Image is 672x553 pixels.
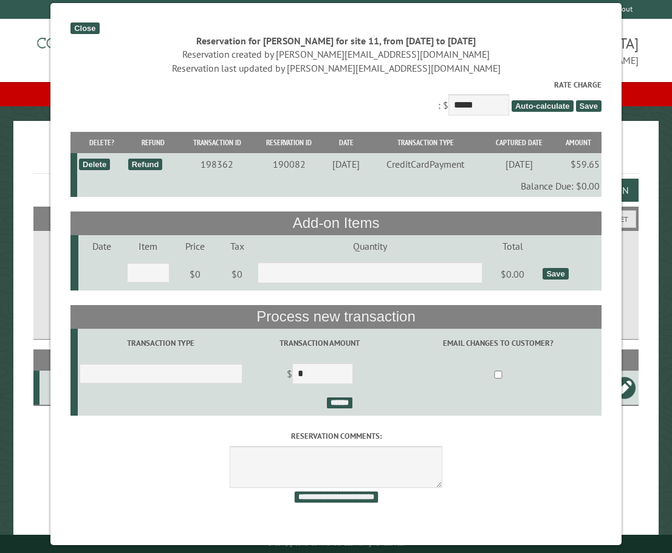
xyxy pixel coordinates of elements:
th: Site [39,349,76,371]
div: : $ [70,79,602,118]
th: Reservation ID [254,132,324,153]
h1: Reservations [33,140,638,174]
td: 198362 [180,153,254,175]
th: Delete? [77,132,126,153]
div: 11 [44,382,74,394]
td: Quantity [255,235,484,257]
td: $ [244,358,396,392]
th: Process new transaction [70,305,602,328]
th: Transaction ID [180,132,254,153]
td: Tax [219,235,255,257]
small: © Campground Commander LLC. All rights reserved. [267,540,405,548]
th: Amount [555,132,601,153]
div: Reservation for [PERSON_NAME] for site 11, from [DATE] to [DATE] [70,34,602,47]
td: Item [125,235,171,257]
div: Save [543,268,568,280]
label: Transaction Type [80,337,242,349]
label: Rate Charge [70,79,602,91]
td: $0 [171,257,219,291]
td: [DATE] [324,153,368,175]
td: Price [171,235,219,257]
td: Date [78,235,125,257]
img: Campground Commander [33,24,185,71]
td: [DATE] [483,153,555,175]
td: Balance Due: $0.00 [77,175,602,197]
th: Add-on Items [70,211,602,235]
th: Captured Date [483,132,555,153]
span: Save [576,100,602,112]
td: CreditCardPayment [368,153,483,175]
div: Reservation last updated by [PERSON_NAME][EMAIL_ADDRESS][DOMAIN_NAME] [70,61,602,75]
th: Transaction Type [368,132,483,153]
td: Total [484,235,541,257]
div: Close [70,22,99,34]
label: Reservation comments: [70,430,602,442]
td: 190082 [254,153,324,175]
div: Reservation created by [PERSON_NAME][EMAIL_ADDRESS][DOMAIN_NAME] [70,47,602,61]
td: $0 [219,257,255,291]
td: $59.65 [555,153,601,175]
th: Refund [126,132,180,153]
div: Refund [128,159,163,170]
h2: Filters [33,207,638,230]
th: Date [324,132,368,153]
span: Auto-calculate [512,100,574,112]
td: $0.00 [484,257,541,291]
label: Transaction Amount [246,337,394,349]
label: Email changes to customer? [397,337,600,349]
div: Delete [79,159,110,170]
